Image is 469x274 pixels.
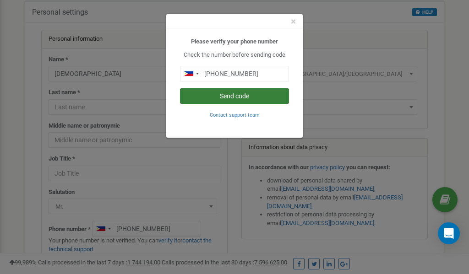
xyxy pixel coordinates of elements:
[291,16,296,27] span: ×
[180,66,289,81] input: 0905 123 4567
[438,222,460,244] div: Open Intercom Messenger
[191,38,278,45] b: Please verify your phone number
[210,112,260,118] small: Contact support team
[180,88,289,104] button: Send code
[180,51,289,59] p: Check the number before sending code
[291,17,296,27] button: Close
[210,111,260,118] a: Contact support team
[180,66,202,81] div: Telephone country code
